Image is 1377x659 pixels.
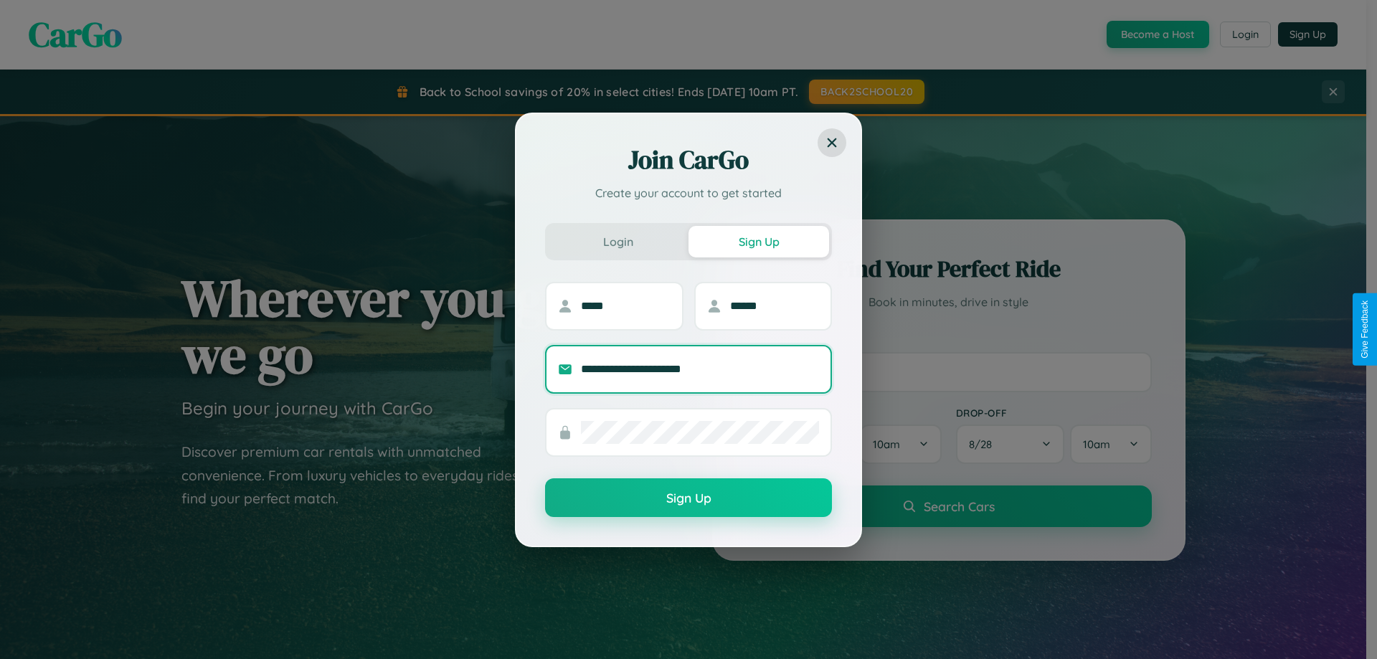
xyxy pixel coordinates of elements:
button: Sign Up [545,478,832,517]
button: Sign Up [688,226,829,257]
button: Login [548,226,688,257]
p: Create your account to get started [545,184,832,202]
h2: Join CarGo [545,143,832,177]
div: Give Feedback [1360,300,1370,359]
